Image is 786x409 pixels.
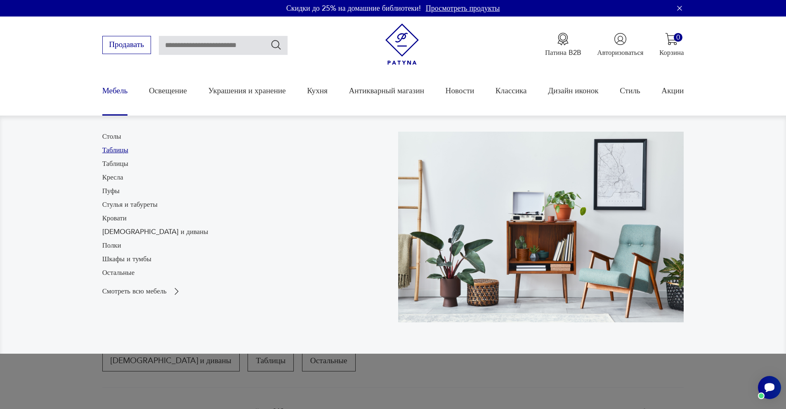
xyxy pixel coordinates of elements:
font: Освещение [149,85,187,96]
a: Столы [102,132,121,142]
iframe: Кнопка виджета Smartsupp [758,376,781,399]
a: Значок медалиПатина B2B [545,33,581,57]
a: Полки [102,241,121,251]
font: Классика [496,85,527,96]
a: Пуфы [102,186,120,196]
font: Акции [661,85,684,96]
font: Продавать [109,39,144,50]
img: 969d9116629659dbb0bd4e745da535dc.jpg [398,132,684,322]
a: [DEMOGRAPHIC_DATA] и диваны [102,227,208,237]
font: Корзина [659,48,684,57]
font: Авторизоваться [597,48,643,57]
font: Антикварный магазин [349,85,424,96]
font: Мебель [102,85,128,96]
a: Новости [446,72,474,110]
button: Продавать [102,36,151,54]
a: Смотреть всю мебель [102,286,182,296]
font: Столы [102,132,121,141]
a: Освещение [149,72,187,110]
a: Кресла [102,173,123,182]
a: Просмотреть продукты [426,3,500,14]
img: Значок корзины [665,33,678,45]
button: Авторизоваться [597,33,643,57]
a: Дизайн иконок [548,72,598,110]
a: Кухня [307,72,328,110]
font: Кухня [307,85,328,96]
img: Значок пользователя [614,33,627,45]
button: Поиск [270,39,282,51]
a: Стиль [620,72,640,110]
font: Стиль [620,85,640,96]
a: Классика [496,72,527,110]
a: Шкафы и тумбы [102,254,151,264]
font: Патина B2B [545,48,581,57]
a: Кровати [102,213,127,223]
font: Скидки до 25% на домашние библиотеки! [286,3,421,14]
font: Остальные [102,268,135,277]
a: Таблицы [102,145,128,155]
font: Смотреть всю мебель [102,286,167,296]
a: Украшения и хранение [208,72,286,110]
font: Новости [446,85,474,96]
font: Таблицы [102,159,128,168]
a: Остальные [102,268,135,278]
img: Значок медали [557,33,569,45]
button: 0Корзина [659,33,684,57]
font: Украшения и хранение [208,85,286,96]
font: [DEMOGRAPHIC_DATA] и диваны [102,227,208,236]
a: Антикварный магазин [349,72,424,110]
img: Patina — магазин винтажной мебели и украшений [381,24,423,65]
font: Дизайн иконок [548,85,598,96]
a: Мебель [102,72,128,110]
font: 0 [676,33,680,42]
a: Стулья и табуреты [102,200,158,210]
font: Стулья и табуреты [102,200,158,209]
button: Патина B2B [545,33,581,57]
a: Таблицы [102,159,128,169]
a: Акции [661,72,684,110]
a: Продавать [102,42,151,49]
